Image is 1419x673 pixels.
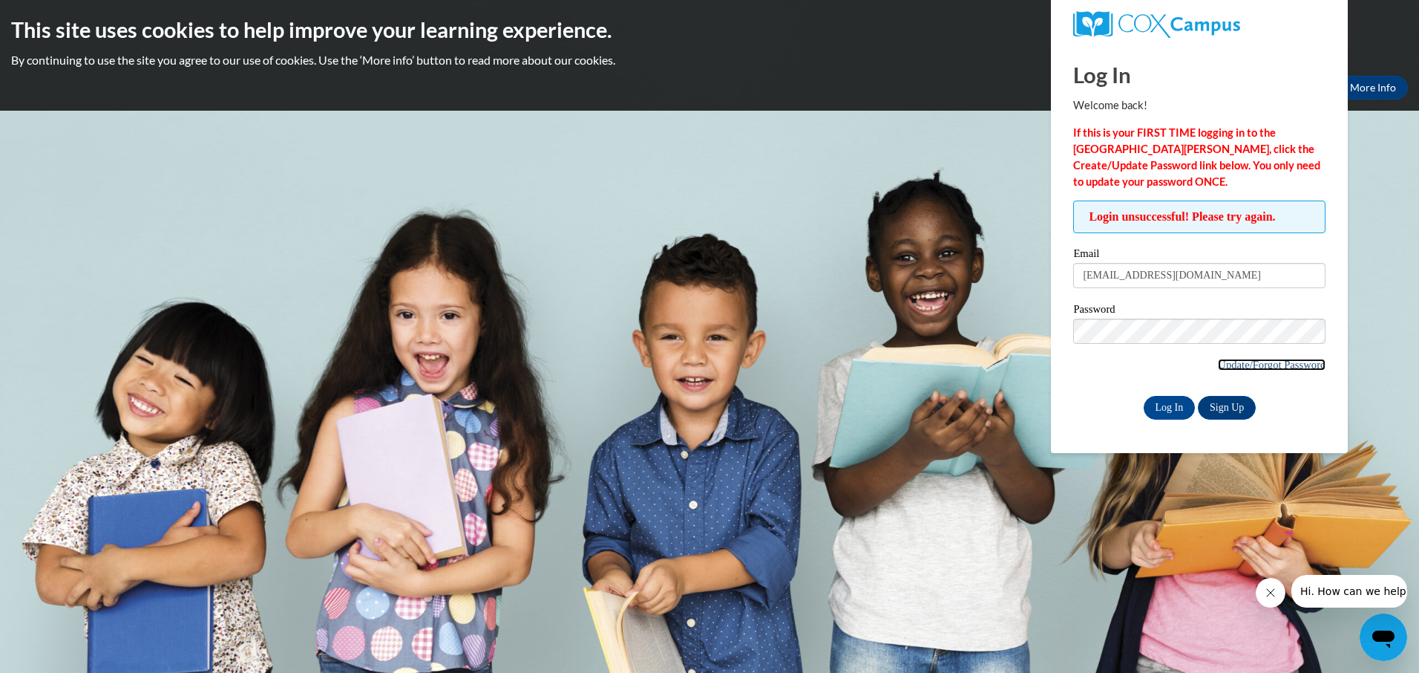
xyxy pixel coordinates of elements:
[11,15,1408,45] h2: This site uses cookies to help improve your learning experience.
[1073,201,1325,233] span: Login unsuccessful! Please try again.
[1073,97,1325,114] p: Welcome back!
[1073,126,1320,188] strong: If this is your FIRST TIME logging in to the [GEOGRAPHIC_DATA][PERSON_NAME], click the Create/Upd...
[1073,11,1325,38] a: COX Campus
[1073,11,1239,38] img: COX Campus
[11,52,1408,68] p: By continuing to use the site you agree to our use of cookies. Use the ‘More info’ button to read...
[1073,59,1325,90] h1: Log In
[1218,359,1325,371] a: Update/Forgot Password
[1198,396,1256,420] a: Sign Up
[1073,304,1325,319] label: Password
[1256,578,1285,608] iframe: Close message
[9,10,120,22] span: Hi. How can we help?
[1073,248,1325,263] label: Email
[1360,614,1407,661] iframe: Button to launch messaging window
[1291,575,1407,608] iframe: Message from company
[1144,396,1196,420] input: Log In
[1338,76,1408,100] a: More Info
